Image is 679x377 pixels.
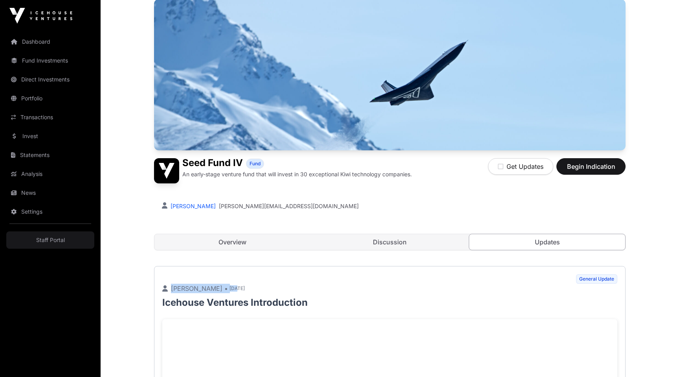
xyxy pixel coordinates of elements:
a: Staff Portal [6,231,94,249]
img: Seed Fund IV [154,158,179,183]
a: Fund Investments [6,52,94,69]
a: Portfolio [6,90,94,107]
span: General Update [576,274,617,284]
a: Overview [154,234,310,250]
a: [PERSON_NAME] [169,203,216,209]
span: [DATE] [229,285,245,292]
a: Settings [6,203,94,220]
span: Begin Indication [566,162,616,171]
iframe: Chat Widget [640,339,679,377]
span: Fund [250,161,261,167]
a: Discussion [312,234,468,250]
a: Invest [6,128,94,145]
a: Analysis [6,165,94,183]
p: An early-stage venture fund that will invest in 30 exceptional Kiwi technology companies. [182,170,412,178]
h1: Seed Fund IV [182,158,243,169]
a: Direct Investments [6,71,94,88]
button: Begin Indication [556,158,626,175]
p: [PERSON_NAME] • [162,284,228,293]
a: News [6,184,94,201]
button: Get Updates [488,158,553,175]
a: Updates [469,234,626,250]
a: Dashboard [6,33,94,50]
nav: Tabs [154,234,625,250]
a: [PERSON_NAME][EMAIL_ADDRESS][DOMAIN_NAME] [219,202,359,210]
a: Transactions [6,109,94,126]
img: Icehouse Ventures Logo [9,8,72,24]
a: Begin Indication [556,166,626,174]
a: Statements [6,146,94,164]
p: Icehouse Ventures Introduction [162,296,617,309]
